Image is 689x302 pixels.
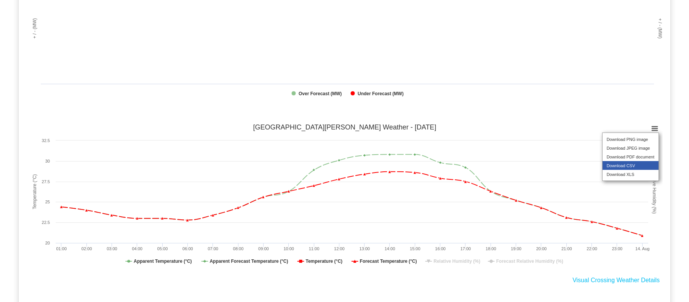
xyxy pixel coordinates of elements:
[561,246,572,251] text: 21:00
[208,246,218,251] text: 07:00
[635,246,649,251] tspan: 14. Aug
[603,135,659,144] li: Download PNG image
[134,259,192,264] tspan: Apparent Temperature (°C)
[603,152,659,161] li: Download PDF document
[657,18,663,39] tspan: + / - (MW)
[82,246,92,251] text: 02:00
[410,246,420,251] text: 15:00
[132,246,142,251] text: 04:00
[299,91,342,96] tspan: Over Forecast (MW)
[45,200,50,204] text: 25
[157,246,168,251] text: 05:00
[486,246,496,251] text: 18:00
[511,246,521,251] text: 19:00
[32,18,37,39] tspan: + / - (MW)
[603,161,659,170] li: Download CSV
[385,246,395,251] text: 14:00
[45,241,50,245] text: 20
[652,170,657,214] tspan: Relative Humidity (%)
[209,259,288,264] tspan: Apparent Forecast Temperature (°C)
[42,220,50,225] text: 22.5
[32,174,37,209] tspan: Temperature (°C)
[496,259,563,264] tspan: Forecast Relative Humidity (%)
[603,170,659,179] li: Download XLS
[283,246,294,251] text: 10:00
[603,144,659,152] li: Download JPEG image
[45,159,50,163] text: 30
[258,246,269,251] text: 09:00
[612,246,623,251] text: 23:00
[572,277,660,283] a: Visual Crossing Weather Details
[233,246,244,251] text: 08:00
[536,246,547,251] text: 20:00
[358,91,404,96] tspan: Under Forecast (MW)
[435,246,446,251] text: 16:00
[305,259,342,264] tspan: Temperature (°C)
[253,123,436,131] tspan: [GEOGRAPHIC_DATA][PERSON_NAME] Weather - [DATE]
[460,246,471,251] text: 17:00
[42,138,50,143] text: 32.5
[359,246,370,251] text: 13:00
[433,259,480,264] tspan: Relative Humidity (%)
[360,259,417,264] tspan: Forecast Temperature (°C)
[56,246,67,251] text: 01:00
[334,246,345,251] text: 12:00
[587,246,597,251] text: 22:00
[182,246,193,251] text: 06:00
[309,246,320,251] text: 11:00
[107,246,117,251] text: 03:00
[42,179,50,184] text: 27.5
